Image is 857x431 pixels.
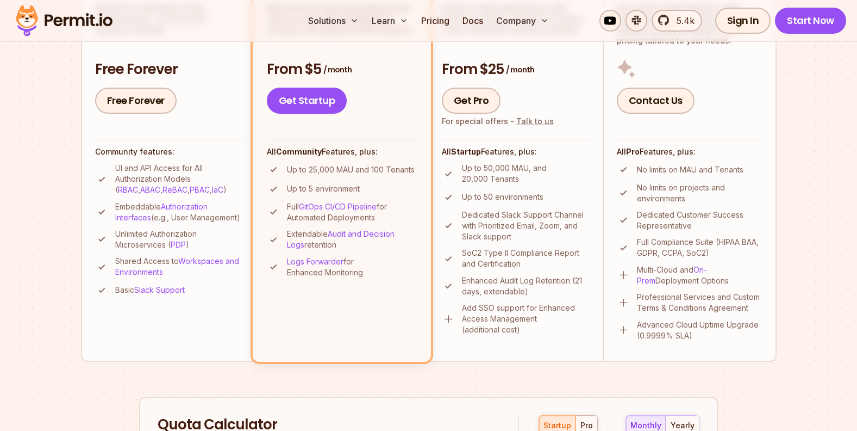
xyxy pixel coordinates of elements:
[417,10,454,32] a: Pricing
[115,256,242,278] p: Shared Access to
[637,292,762,313] p: Professional Services and Custom Terms & Conditions Agreement
[637,237,762,258] p: Full Compliance Suite (HIPAA BAA, GDPR, CCPA, SoC2)
[715,8,771,34] a: Sign In
[637,319,762,341] p: Advanced Cloud Uptime Upgrade (0.9999% SLA)
[267,146,417,157] h4: All Features, plus:
[617,88,695,114] a: Contact Us
[637,182,762,204] p: No limits on projects and environments
[323,64,352,75] span: / month
[451,147,481,156] strong: Startup
[267,88,347,114] a: Get Startup
[442,60,590,79] h3: From $25
[171,240,186,249] a: PDP
[637,265,707,285] a: On-Prem
[115,163,242,195] p: UI and API Access for All Authorization Models ( , , , , )
[115,285,185,295] p: Basic
[442,88,501,114] a: Get Pro
[212,185,223,194] a: IaC
[304,10,363,32] button: Solutions
[115,229,242,250] p: Unlimited Authorization Microservices ( )
[95,88,177,114] a: Free Forever
[462,248,590,269] p: SoC2 Type II Compliance Report and Certification
[626,147,640,156] strong: Pro
[775,8,846,34] a: Start Now
[276,147,322,156] strong: Community
[637,264,762,286] p: Multi-Cloud and Deployment Options
[118,185,138,194] a: RBAC
[367,10,412,32] button: Learn
[287,229,417,250] p: Extendable retention
[162,185,187,194] a: ReBAC
[287,183,360,194] p: Up to 5 environment
[458,10,487,32] a: Docs
[95,146,242,157] h4: Community features:
[287,201,417,223] p: Full for Automated Deployments
[637,164,743,175] p: No limits on MAU and Tenants
[506,64,534,75] span: / month
[670,14,695,27] span: 5.4k
[134,285,185,294] a: Slack Support
[462,163,590,184] p: Up to 50,000 MAU, and 20,000 Tenants
[115,202,208,222] a: Authorization Interfaces
[462,192,543,202] p: Up to 50 environments
[287,257,343,266] a: Logs Forwarder
[462,210,590,242] p: Dedicated Slack Support Channel with Prioritized Email, Zoom, and Slack support
[492,10,553,32] button: Company
[267,60,417,79] h3: From $5
[516,116,554,126] a: Talk to us
[462,275,590,297] p: Enhanced Audit Log Retention (21 days, extendable)
[462,303,590,335] p: Add SSO support for Enhanced Access Management (additional cost)
[140,185,160,194] a: ABAC
[287,256,417,278] p: for Enhanced Monitoring
[115,201,242,223] p: Embeddable (e.g., User Management)
[95,60,242,79] h3: Free Forever
[287,229,395,249] a: Audit and Decision Logs
[287,164,415,175] p: Up to 25,000 MAU and 100 Tenants
[299,202,377,211] a: GitOps CI/CD Pipeline
[671,420,695,431] div: yearly
[442,116,554,127] div: For special offers -
[11,2,117,39] img: Permit logo
[637,210,762,231] p: Dedicated Customer Success Representative
[442,146,590,157] h4: All Features, plus:
[617,146,762,157] h4: All Features, plus:
[652,10,702,32] a: 5.4k
[190,185,210,194] a: PBAC
[580,420,593,431] div: pro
